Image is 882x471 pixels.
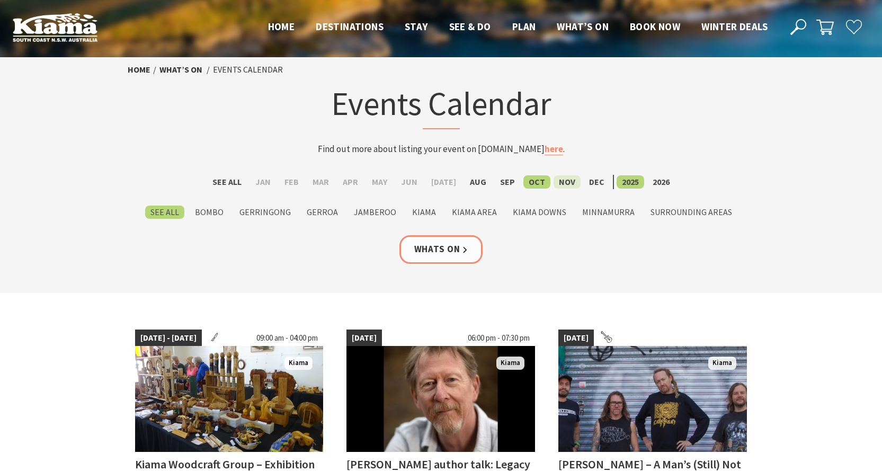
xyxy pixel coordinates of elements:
[337,175,363,189] label: Apr
[558,346,747,452] img: Frenzel Rhomb Kiama Pavilion Saturday 4th October
[523,175,550,189] label: Oct
[213,63,283,77] li: Events Calendar
[558,330,594,346] span: [DATE]
[257,19,778,36] nav: Main Menu
[190,206,229,219] label: Bombo
[617,175,644,189] label: 2025
[447,206,502,219] label: Kiama Area
[449,20,491,33] span: See & Do
[708,357,736,370] span: Kiama
[207,175,247,189] label: See All
[557,20,609,33] span: What’s On
[251,330,323,346] span: 09:00 am - 04:00 pm
[545,143,563,155] a: here
[647,175,675,189] label: 2026
[307,175,334,189] label: Mar
[250,175,276,189] label: Jan
[145,206,184,219] label: See All
[630,20,680,33] span: Book now
[279,175,304,189] label: Feb
[645,206,737,219] label: Surrounding Areas
[407,206,441,219] label: Kiama
[268,20,295,33] span: Home
[584,175,610,189] label: Dec
[465,175,492,189] label: Aug
[426,175,461,189] label: [DATE]
[577,206,640,219] label: Minnamurra
[512,20,536,33] span: Plan
[234,82,649,129] h1: Events Calendar
[284,357,313,370] span: Kiama
[399,235,483,263] a: Whats On
[128,64,150,75] a: Home
[462,330,535,346] span: 06:00 pm - 07:30 pm
[301,206,343,219] label: Gerroa
[495,175,520,189] label: Sep
[13,13,97,42] img: Kiama Logo
[346,346,535,452] img: Man wearing a beige shirt, with short dark blonde hair and a beard
[234,206,296,219] label: Gerringong
[135,330,202,346] span: [DATE] - [DATE]
[316,20,384,33] span: Destinations
[159,64,202,75] a: What’s On
[367,175,393,189] label: May
[349,206,402,219] label: Jamberoo
[701,20,768,33] span: Winter Deals
[496,357,524,370] span: Kiama
[405,20,428,33] span: Stay
[234,142,649,156] p: Find out more about listing your event on [DOMAIN_NAME] .
[554,175,581,189] label: Nov
[135,346,324,452] img: The wonders of wood
[346,330,382,346] span: [DATE]
[396,175,423,189] label: Jun
[507,206,572,219] label: Kiama Downs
